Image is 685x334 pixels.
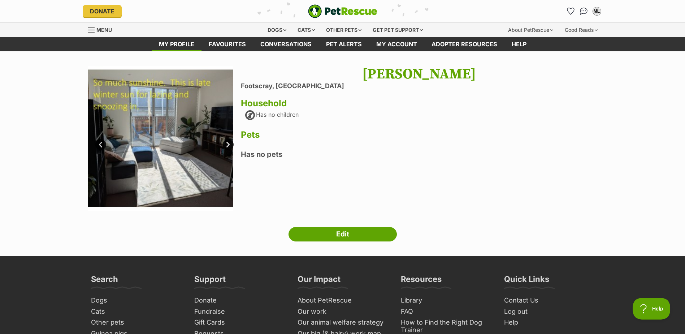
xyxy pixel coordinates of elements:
iframe: Help Scout Beacon - Open [633,298,671,320]
a: Other pets [88,317,184,328]
div: Cats [292,23,320,37]
div: Has no children [244,110,299,121]
button: My account [591,5,603,17]
a: Edit [289,227,397,241]
a: Library [398,295,494,306]
a: Help [504,37,534,51]
a: About PetRescue [295,295,391,306]
div: About PetRescue [503,23,558,37]
img: logo-e224e6f780fb5917bec1dbf3a21bbac754714ae5b6737aabdf751b685950b380.svg [308,4,377,18]
a: Conversations [578,5,590,17]
a: conversations [253,37,319,51]
div: Other pets [321,23,367,37]
h3: Quick Links [504,274,549,288]
a: Next [223,139,234,150]
ul: Account quick links [565,5,603,17]
a: Gift Cards [191,317,287,328]
a: Our work [295,306,391,317]
a: Our animal welfare strategy [295,317,391,328]
h3: Resources [401,274,442,288]
a: Donate [191,295,287,306]
a: PetRescue [308,4,377,18]
span: Menu [96,27,112,33]
a: Favourites [565,5,577,17]
a: Fundraise [191,306,287,317]
h3: Search [91,274,118,288]
a: Favourites [201,37,253,51]
a: My account [369,37,424,51]
a: Contact Us [501,295,597,306]
a: Donate [83,5,122,17]
h3: Household [241,98,597,108]
div: ML [593,8,601,15]
a: Prev [95,139,106,150]
a: Menu [88,23,117,36]
h4: Has no pets [241,150,597,159]
a: Adopter resources [424,37,504,51]
a: Dogs [88,295,184,306]
a: Help [501,317,597,328]
h3: Support [194,274,226,288]
a: My profile [152,37,201,51]
div: Get pet support [368,23,428,37]
div: Dogs [263,23,291,37]
h1: [PERSON_NAME] [241,66,597,82]
img: zyukedrnayskcxylwohs.jpg [88,66,233,211]
a: FAQ [398,306,494,317]
a: Log out [501,306,597,317]
li: Footscray, [GEOGRAPHIC_DATA] [241,82,597,90]
h3: Our Impact [298,274,341,288]
a: Pet alerts [319,37,369,51]
a: Cats [88,306,184,317]
img: chat-41dd97257d64d25036548639549fe6c8038ab92f7586957e7f3b1b290dea8141.svg [580,8,588,15]
div: Good Reads [560,23,603,37]
h3: Pets [241,130,597,140]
